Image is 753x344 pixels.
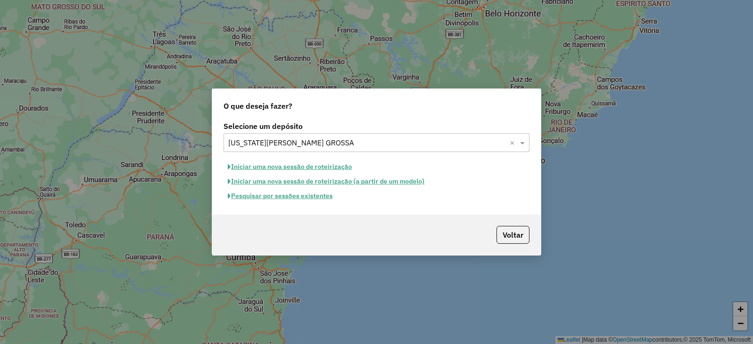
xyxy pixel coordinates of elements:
button: Voltar [497,226,529,244]
button: Iniciar uma nova sessão de roteirização [224,160,356,174]
label: Selecione um depósito [224,120,529,132]
button: Iniciar uma nova sessão de roteirização (a partir de um modelo) [224,174,429,189]
span: Clear all [510,137,518,148]
span: O que deseja fazer? [224,100,292,112]
button: Pesquisar por sessões existentes [224,189,337,203]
